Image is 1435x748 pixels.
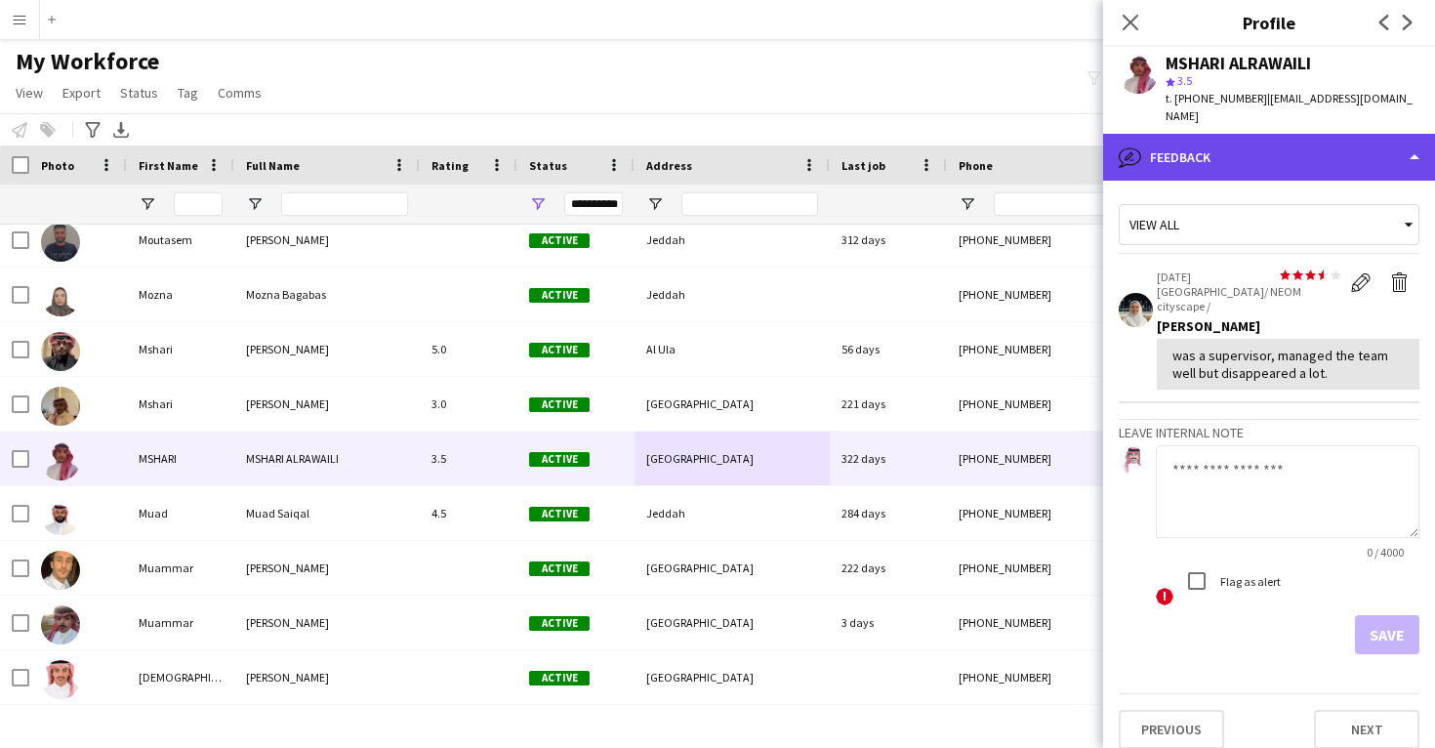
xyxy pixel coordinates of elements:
[947,268,1197,321] div: [PHONE_NUMBER]
[1103,134,1435,181] div: Feedback
[246,232,329,247] span: [PERSON_NAME]
[947,377,1197,431] div: [PHONE_NUMBER]
[127,596,234,649] div: Muammar
[139,195,156,213] button: Open Filter Menu
[1103,10,1435,35] h3: Profile
[127,268,234,321] div: Mozna
[431,158,469,173] span: Rating
[246,506,309,520] span: Muad Saiqal
[246,670,329,685] span: [PERSON_NAME]
[1166,91,1267,105] span: t. [PHONE_NUMBER]
[841,158,885,173] span: Last job
[646,342,676,356] span: Al Ula
[1156,588,1173,605] span: !
[1119,424,1419,441] h3: Leave internal note
[127,541,234,595] div: Muammar
[646,287,685,302] span: Jeddah
[646,615,754,630] span: [GEOGRAPHIC_DATA]
[127,486,234,540] div: Muad
[127,322,234,376] div: Mshari
[947,486,1197,540] div: [PHONE_NUMBER]
[529,158,567,173] span: Status
[246,561,329,575] span: [PERSON_NAME]
[420,377,517,431] div: 3.0
[109,118,133,142] app-action-btn: Export XLSX
[127,213,234,267] div: Moutasem
[1157,317,1419,335] div: [PERSON_NAME]
[646,506,685,520] span: Jeddah
[1157,270,1341,284] p: [DATE]
[646,396,754,411] span: [GEOGRAPHIC_DATA]
[1129,216,1179,233] span: View all
[41,387,80,426] img: Mshari Almalky
[1351,545,1419,560] span: 0 / 4000
[646,451,754,466] span: [GEOGRAPHIC_DATA]
[646,670,754,685] span: [GEOGRAPHIC_DATA]
[1177,73,1192,88] span: 3.5
[529,233,590,248] span: Active
[210,80,269,105] a: Comms
[41,158,74,173] span: Photo
[41,277,80,316] img: Mozna Bagabas
[1166,91,1413,123] span: | [EMAIL_ADDRESS][DOMAIN_NAME]
[947,322,1197,376] div: [PHONE_NUMBER]
[41,332,80,371] img: Mshari Al alawi
[529,616,590,631] span: Active
[947,213,1197,267] div: [PHONE_NUMBER]
[246,195,264,213] button: Open Filter Menu
[62,84,101,102] span: Export
[959,158,993,173] span: Phone
[1157,284,1341,313] p: [GEOGRAPHIC_DATA]/ NEOM cityscape /
[529,452,590,467] span: Active
[41,496,80,535] img: Muad Saiqal
[529,507,590,521] span: Active
[947,596,1197,649] div: [PHONE_NUMBER]
[127,432,234,485] div: MSHARI
[41,660,80,699] img: Muhammad Alshunaifi
[947,541,1197,595] div: [PHONE_NUMBER]
[529,561,590,576] span: Active
[55,80,108,105] a: Export
[646,561,754,575] span: [GEOGRAPHIC_DATA]
[830,377,947,431] div: 221 days
[246,158,300,173] span: Full Name
[959,195,976,213] button: Open Filter Menu
[830,322,947,376] div: 56 days
[830,213,947,267] div: 312 days
[529,397,590,412] span: Active
[16,84,43,102] span: View
[420,322,517,376] div: 5.0
[41,551,80,590] img: Muammar AL Mansour
[646,195,664,213] button: Open Filter Menu
[112,80,166,105] a: Status
[218,84,262,102] span: Comms
[41,605,80,644] img: Muammar Alotaibi
[127,650,234,704] div: [DEMOGRAPHIC_DATA]
[994,192,1185,216] input: Phone Filter Input
[529,195,547,213] button: Open Filter Menu
[646,232,685,247] span: Jeddah
[41,223,80,262] img: Moutasem Alattas
[646,158,692,173] span: Address
[170,80,206,105] a: Tag
[830,432,947,485] div: 322 days
[246,342,329,356] span: [PERSON_NAME]
[127,377,234,431] div: Mshari
[830,596,947,649] div: 3 days
[529,343,590,357] span: Active
[1166,55,1311,72] div: MSHARI ALRAWAILI
[246,396,329,411] span: [PERSON_NAME]
[420,432,517,485] div: 3.5
[16,47,159,76] span: My Workforce
[681,192,818,216] input: Address Filter Input
[246,451,339,466] span: MSHARI ALRAWAILI
[174,192,223,216] input: First Name Filter Input
[529,671,590,686] span: Active
[830,541,947,595] div: 222 days
[246,287,326,302] span: Mozna Bagabas
[246,615,329,630] span: [PERSON_NAME]
[420,486,517,540] div: 4.5
[281,192,408,216] input: Full Name Filter Input
[8,80,51,105] a: View
[1216,574,1281,589] label: Flag as alert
